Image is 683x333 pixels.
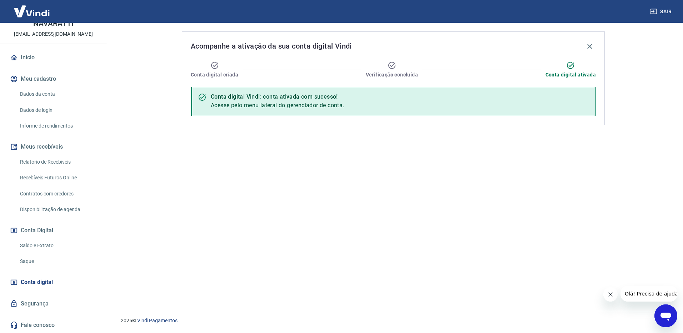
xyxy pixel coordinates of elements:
[17,170,98,185] a: Recebíveis Futuros Online
[17,202,98,217] a: Disponibilização de agenda
[603,287,618,302] iframe: Fechar mensagem
[14,30,93,38] p: [EMAIL_ADDRESS][DOMAIN_NAME]
[121,317,666,324] p: 2025 ©
[9,50,98,65] a: Início
[649,5,674,18] button: Sair
[17,87,98,101] a: Dados da conta
[9,71,98,87] button: Meu cadastro
[33,20,74,28] p: NAVARATTI
[4,5,60,11] span: Olá! Precisa de ajuda?
[17,238,98,253] a: Saldo e Extrato
[9,317,98,333] a: Fale conosco
[9,0,55,22] img: Vindi
[545,71,596,78] span: Conta digital ativada
[17,103,98,118] a: Dados de login
[191,71,238,78] span: Conta digital criada
[17,254,98,269] a: Saque
[191,40,352,52] span: Acompanhe a ativação da sua conta digital Vindi
[9,223,98,238] button: Conta Digital
[21,277,53,287] span: Conta digital
[9,139,98,155] button: Meus recebíveis
[137,318,178,323] a: Vindi Pagamentos
[366,71,418,78] span: Verificação concluída
[9,274,98,290] a: Conta digital
[654,304,677,327] iframe: Botão para abrir a janela de mensagens
[211,93,344,101] div: Conta digital Vindi: conta ativada com sucesso!
[211,102,344,109] span: Acesse pelo menu lateral do gerenciador de conta.
[17,187,98,201] a: Contratos com credores
[17,155,98,169] a: Relatório de Recebíveis
[17,119,98,133] a: Informe de rendimentos
[9,296,98,312] a: Segurança
[620,286,677,302] iframe: Mensagem da empresa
